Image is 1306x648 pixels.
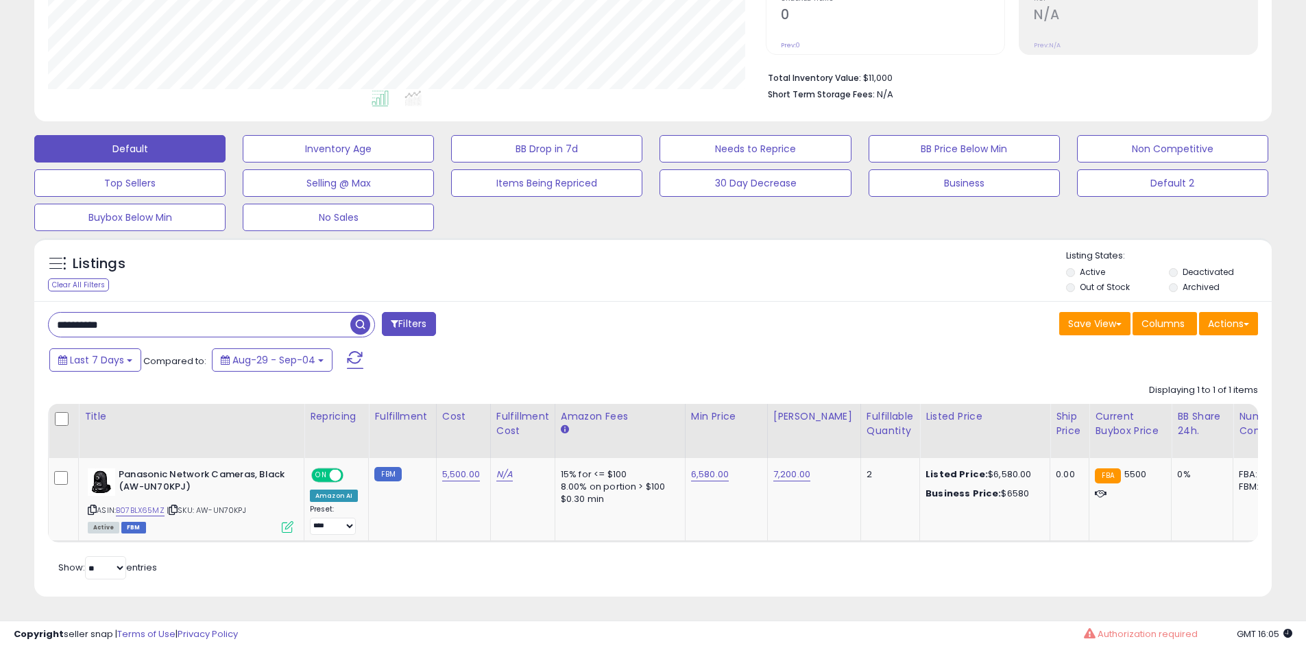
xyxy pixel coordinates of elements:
[167,505,246,516] span: | SKU: AW-UN70KPJ
[1080,281,1130,293] label: Out of Stock
[1077,169,1268,197] button: Default 2
[116,505,165,516] a: B07BLX65MZ
[310,505,358,536] div: Preset:
[84,409,298,424] div: Title
[1080,266,1105,278] label: Active
[1183,266,1234,278] label: Deactivated
[313,469,330,481] span: ON
[34,204,226,231] button: Buybox Below Min
[310,409,363,424] div: Repricing
[1059,312,1130,335] button: Save View
[561,468,675,481] div: 15% for <= $100
[691,409,762,424] div: Min Price
[1177,409,1227,438] div: BB Share 24h.
[1034,7,1257,25] h2: N/A
[561,424,569,436] small: Amazon Fees.
[867,468,909,481] div: 2
[926,468,988,481] b: Listed Price:
[1237,627,1292,640] span: 2025-09-12 16:05 GMT
[773,468,810,481] a: 7,200.00
[869,135,1060,163] button: BB Price Below Min
[374,467,401,481] small: FBM
[496,409,549,438] div: Fulfillment Cost
[773,409,855,424] div: [PERSON_NAME]
[382,312,435,336] button: Filters
[451,135,642,163] button: BB Drop in 7d
[14,627,64,640] strong: Copyright
[561,481,675,493] div: 8.00% on portion > $100
[1095,409,1165,438] div: Current Buybox Price
[660,135,851,163] button: Needs to Reprice
[926,487,1001,500] b: Business Price:
[49,348,141,372] button: Last 7 Days
[926,468,1039,481] div: $6,580.00
[660,169,851,197] button: 30 Day Decrease
[119,468,285,497] b: Panasonic Network Cameras, Black (AW-UN70KPJ)
[442,409,485,424] div: Cost
[561,493,675,505] div: $0.30 min
[1239,481,1284,493] div: FBM: 0
[781,41,800,49] small: Prev: 0
[496,468,513,481] a: N/A
[143,355,206,368] span: Compared to:
[1177,468,1222,481] div: 0%
[691,468,729,481] a: 6,580.00
[442,468,480,481] a: 5,500.00
[374,409,430,424] div: Fulfillment
[1124,468,1147,481] span: 5500
[1034,41,1061,49] small: Prev: N/A
[117,627,176,640] a: Terms of Use
[34,169,226,197] button: Top Sellers
[926,409,1044,424] div: Listed Price
[869,169,1060,197] button: Business
[867,409,914,438] div: Fulfillable Quantity
[1239,409,1289,438] div: Num of Comp.
[178,627,238,640] a: Privacy Policy
[70,353,124,367] span: Last 7 Days
[1077,135,1268,163] button: Non Competitive
[1066,250,1272,263] p: Listing States:
[1149,384,1258,397] div: Displaying 1 to 1 of 1 items
[243,135,434,163] button: Inventory Age
[58,561,157,574] span: Show: entries
[88,522,119,533] span: All listings currently available for purchase on Amazon
[561,409,679,424] div: Amazon Fees
[310,490,358,502] div: Amazon AI
[1095,468,1120,483] small: FBA
[1141,317,1185,331] span: Columns
[341,469,363,481] span: OFF
[212,348,332,372] button: Aug-29 - Sep-04
[88,468,293,532] div: ASIN:
[768,88,875,100] b: Short Term Storage Fees:
[1056,409,1083,438] div: Ship Price
[877,88,893,101] span: N/A
[73,254,125,274] h5: Listings
[48,278,109,291] div: Clear All Filters
[121,522,146,533] span: FBM
[768,69,1248,85] li: $11,000
[88,468,115,496] img: 31PL+4K+3mL._SL40_.jpg
[34,135,226,163] button: Default
[451,169,642,197] button: Items Being Repriced
[14,628,238,641] div: seller snap | |
[1133,312,1197,335] button: Columns
[232,353,315,367] span: Aug-29 - Sep-04
[243,204,434,231] button: No Sales
[243,169,434,197] button: Selling @ Max
[1183,281,1220,293] label: Archived
[1199,312,1258,335] button: Actions
[768,72,861,84] b: Total Inventory Value:
[926,488,1039,500] div: $6580
[1056,468,1078,481] div: 0.00
[781,7,1004,25] h2: 0
[1239,468,1284,481] div: FBA: 1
